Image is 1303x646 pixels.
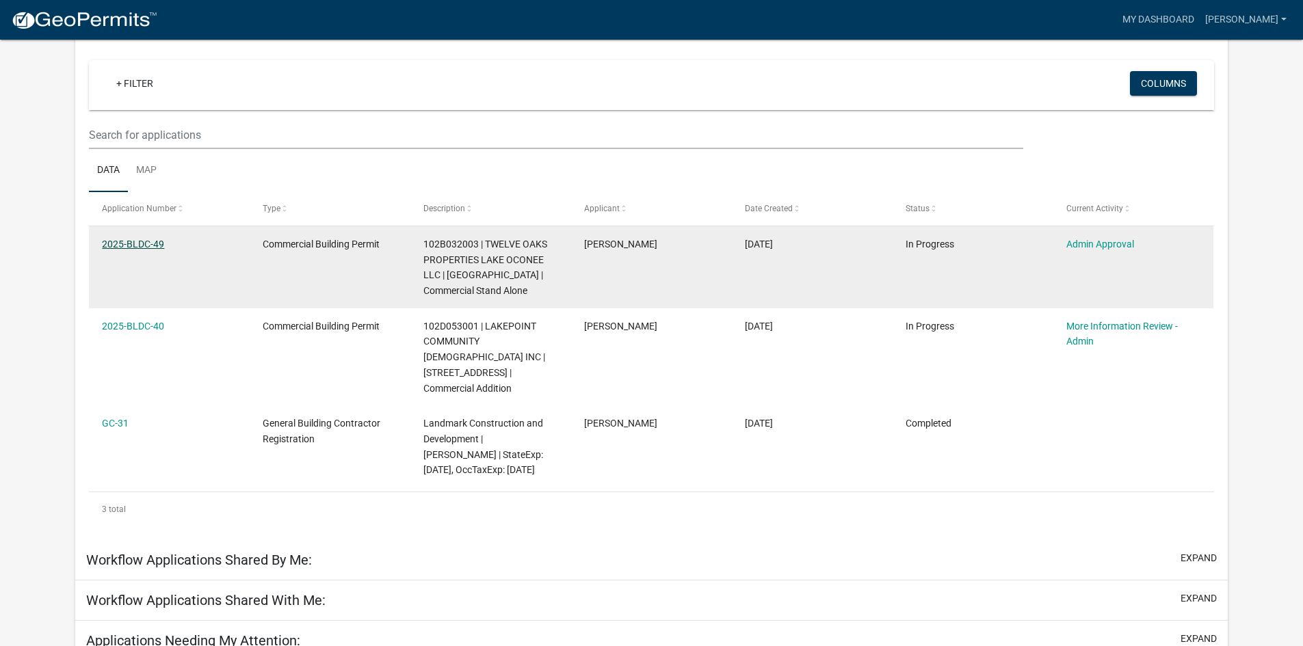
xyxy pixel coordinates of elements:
span: Completed [906,418,951,429]
input: Search for applications [89,121,1023,149]
datatable-header-cell: Description [410,192,571,225]
span: In Progress [906,239,954,250]
span: 102B032003 | TWELVE OAKS PROPERTIES LAKE OCONEE LLC | LAKE OCONEE PKWY | Commercial Stand Alone [423,239,547,296]
h5: Workflow Applications Shared With Me: [86,592,326,608]
a: 2025-BLDC-49 [102,239,164,250]
button: expand [1181,551,1217,565]
a: My Dashboard [1117,7,1200,33]
span: Commercial Building Permit [263,239,380,250]
a: Data [89,149,128,193]
a: GC-31 [102,418,129,429]
datatable-header-cell: Current Activity [1053,192,1213,225]
a: 2025-BLDC-40 [102,321,164,332]
span: Terrell [584,239,657,250]
span: Date Created [745,204,793,213]
datatable-header-cell: Application Number [89,192,250,225]
datatable-header-cell: Applicant [571,192,732,225]
span: Landmark Construction and Development | Brandon Burgess | StateExp: 06/30/2026, OccTaxExp: 12/31/... [423,418,543,475]
a: [PERSON_NAME] [1200,7,1292,33]
span: Description [423,204,465,213]
button: expand [1181,632,1217,646]
span: Commercial Building Permit [263,321,380,332]
span: Status [906,204,930,213]
span: Application Number [102,204,176,213]
a: More Information Review - Admin [1066,321,1178,347]
span: 09/24/2025 [745,239,773,250]
datatable-header-cell: Type [250,192,410,225]
div: collapse [75,36,1228,540]
a: + Filter [105,71,164,96]
datatable-header-cell: Date Created [732,192,893,225]
span: Terrell [584,321,657,332]
span: 102D053001 | LAKEPOINT COMMUNITY CHURCH INC | 106 VILLAGE LN | Commercial Addition [423,321,545,394]
span: General Building Contractor Registration [263,418,380,444]
a: Map [128,149,165,193]
span: 09/02/2025 [745,321,773,332]
span: Applicant [584,204,620,213]
a: Admin Approval [1066,239,1134,250]
span: Terrell [584,418,657,429]
div: 3 total [89,492,1214,526]
datatable-header-cell: Status [892,192,1053,225]
span: Type [263,204,280,213]
span: 08/18/2025 [745,418,773,429]
button: expand [1181,591,1217,606]
span: In Progress [906,321,954,332]
h5: Workflow Applications Shared By Me: [86,552,312,568]
span: Current Activity [1066,204,1123,213]
button: Columns [1130,71,1197,96]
